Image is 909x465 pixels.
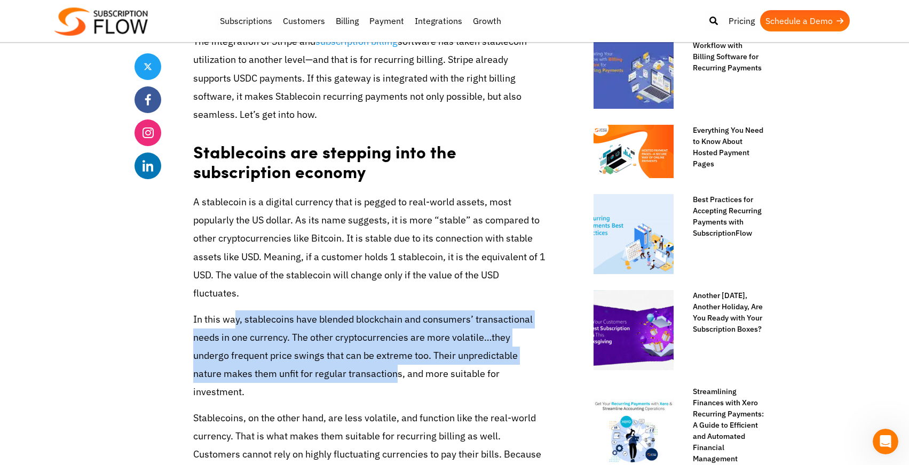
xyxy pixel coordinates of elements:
[215,10,278,31] a: Subscriptions
[682,194,764,239] a: Best Practices for Accepting Recurring Payments with SubscriptionFlow
[682,125,764,170] a: Everything You Need to Know About Hosted Payment Pages
[278,10,330,31] a: Customers
[468,10,507,31] a: Growth
[594,290,674,370] img: Another-Thanksgiving, -Are-You-Ready-with-Your-Subscription-Boxes
[330,10,364,31] a: Billing
[682,29,764,74] a: Automating Your Workflow with Billing Software for Recurring Payments
[193,33,546,124] p: The integration of Stripe and software has taken stablecoin utilization to another level—and that...
[54,7,148,36] img: Subscriptionflow
[193,193,546,302] p: A stablecoin is a digital currency that is pegged to real-world assets, most popularly the US dol...
[723,10,760,31] a: Pricing
[193,310,546,402] p: In this way, stablecoins have blended blockchain and consumers’ transactional needs in one curren...
[364,10,409,31] a: Payment
[594,29,674,109] img: Billing Software for Recurring Payments
[193,139,456,183] strong: Stablecoins are stepping into the subscription economy
[594,125,674,178] img: Hosted-Payment-pages
[760,10,850,31] a: Schedule a Demo
[594,194,674,274] img: recurring payments best practices
[682,290,764,335] a: Another [DATE], Another Holiday, Are You Ready with Your Subscription Boxes?
[409,10,468,31] a: Integrations
[682,386,764,464] a: Streamlining Finances with Xero Recurring Payments: A Guide to Efficient and Automated Financial ...
[873,429,898,454] iframe: Intercom live chat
